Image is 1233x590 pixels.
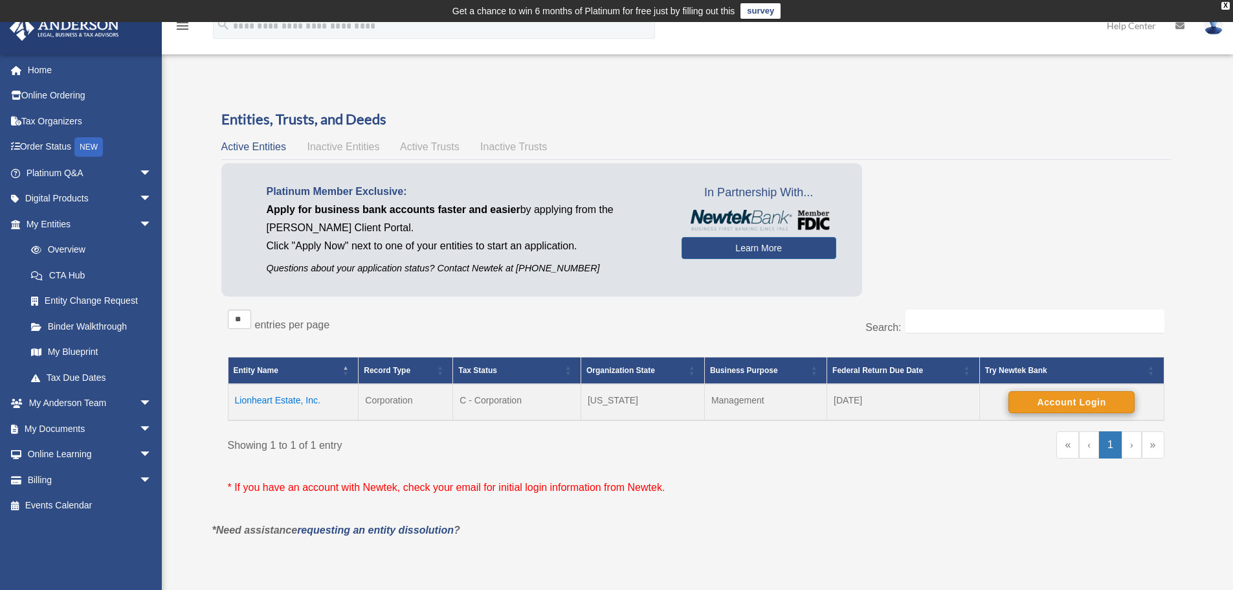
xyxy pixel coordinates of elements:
a: My Anderson Teamarrow_drop_down [9,391,172,416]
p: Questions about your application status? Contact Newtek at [PHONE_NUMBER] [267,260,662,277]
label: entries per page [255,319,330,330]
span: Business Purpose [710,366,778,375]
a: Digital Productsarrow_drop_down [9,186,172,212]
a: survey [740,3,781,19]
span: Organization State [586,366,655,375]
a: menu [175,23,190,34]
span: Tax Status [458,366,497,375]
a: Next [1122,431,1142,459]
a: Billingarrow_drop_down [9,467,172,493]
span: Inactive Entities [307,141,379,152]
i: menu [175,18,190,34]
a: Online Learningarrow_drop_down [9,442,172,468]
td: Corporation [359,384,453,420]
a: Previous [1079,431,1099,459]
img: Anderson Advisors Platinum Portal [6,16,123,41]
a: My Documentsarrow_drop_down [9,416,172,442]
button: Account Login [1008,391,1135,413]
span: arrow_drop_down [139,467,165,494]
span: arrow_drop_down [139,442,165,468]
span: arrow_drop_down [139,391,165,417]
a: Overview [18,237,159,263]
span: Active Entities [221,141,286,152]
label: Search: [865,322,901,333]
div: close [1221,2,1230,10]
a: requesting an entity dissolution [297,525,454,536]
td: [US_STATE] [581,384,704,420]
span: Entity Name [234,366,278,375]
td: C - Corporation [453,384,581,420]
a: Events Calendar [9,493,172,519]
span: In Partnership With... [682,183,836,203]
img: User Pic [1204,16,1223,35]
span: arrow_drop_down [139,416,165,442]
img: NewtekBankLogoSM.png [688,210,830,231]
p: * If you have an account with Newtek, check your email for initial login information from Newtek. [228,479,1164,497]
th: Federal Return Due Date: Activate to sort [827,357,980,385]
th: Organization State: Activate to sort [581,357,704,385]
td: Lionheart Estate, Inc. [228,384,359,420]
span: Record Type [364,366,410,375]
a: Entity Change Request [18,288,165,314]
span: Federal Return Due Date [832,366,923,375]
span: Inactive Trusts [480,141,547,152]
em: *Need assistance ? [212,525,460,536]
a: Account Login [1008,396,1135,407]
a: Tax Organizers [9,108,172,134]
td: [DATE] [827,384,980,420]
a: Binder Walkthrough [18,313,165,339]
th: Record Type: Activate to sort [359,357,453,385]
a: Platinum Q&Aarrow_drop_down [9,160,172,186]
a: Tax Due Dates [18,365,165,391]
span: arrow_drop_down [139,186,165,212]
a: My Blueprint [18,339,165,365]
span: Active Trusts [400,141,460,152]
a: Online Ordering [9,83,172,109]
div: Get a chance to win 6 months of Platinum for free just by filling out this [452,3,735,19]
h3: Entities, Trusts, and Deeds [221,109,1171,130]
a: CTA Hub [18,262,165,288]
th: Entity Name: Activate to invert sorting [228,357,359,385]
th: Business Purpose: Activate to sort [704,357,827,385]
p: Platinum Member Exclusive: [267,183,662,201]
a: Home [9,57,172,83]
td: Management [704,384,827,420]
p: Click "Apply Now" next to one of your entities to start an application. [267,237,662,255]
span: arrow_drop_down [139,160,165,187]
i: search [216,17,230,32]
div: Showing 1 to 1 of 1 entry [228,431,687,455]
p: by applying from the [PERSON_NAME] Client Portal. [267,201,662,237]
span: Apply for business bank accounts faster and easier [267,204,520,215]
a: 1 [1099,431,1122,459]
th: Tax Status: Activate to sort [453,357,581,385]
a: Last [1142,431,1164,459]
a: Learn More [682,237,836,259]
div: Try Newtek Bank [985,363,1144,378]
a: Order StatusNEW [9,134,172,161]
a: First [1056,431,1079,459]
th: Try Newtek Bank : Activate to sort [979,357,1164,385]
span: arrow_drop_down [139,211,165,238]
div: NEW [74,137,103,157]
a: My Entitiesarrow_drop_down [9,211,165,237]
